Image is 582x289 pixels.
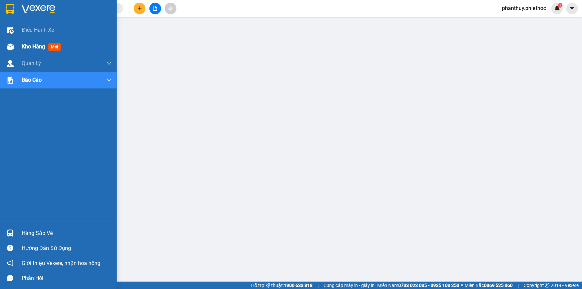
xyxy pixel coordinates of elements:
[566,3,578,14] button: caret-down
[134,3,145,14] button: plus
[7,43,14,50] img: warehouse-icon
[377,282,459,289] span: Miền Nam
[22,243,112,253] div: Hướng dẫn sử dụng
[558,3,563,8] sup: 1
[484,283,513,288] strong: 0369 525 060
[545,283,550,288] span: copyright
[324,282,376,289] span: Cung cấp máy in - giấy in:
[22,59,41,67] span: Quản Lý
[251,282,313,289] span: Hỗ trợ kỹ thuật:
[149,3,161,14] button: file-add
[106,61,112,66] span: down
[398,283,459,288] strong: 0708 023 035 - 0935 103 250
[106,77,112,83] span: down
[22,273,112,283] div: Phản hồi
[318,282,319,289] span: |
[497,4,551,12] span: phanthuy.phiethoc
[465,282,513,289] span: Miền Bắc
[461,284,463,287] span: ⚪️
[168,6,173,11] span: aim
[22,26,54,34] span: Điều hành xe
[22,76,42,84] span: Báo cáo
[153,6,157,11] span: file-add
[6,4,14,14] img: logo-vxr
[569,5,575,11] span: caret-down
[8,48,116,59] b: GỬI : VP [PERSON_NAME]
[7,60,14,67] img: warehouse-icon
[7,260,13,266] span: notification
[22,259,100,267] span: Giới thiệu Vexere, nhận hoa hồng
[22,43,45,50] span: Kho hàng
[62,25,279,33] li: Hotline: 1900 3383, ĐT/Zalo : 0862837383
[165,3,176,14] button: aim
[137,6,142,11] span: plus
[48,43,61,51] span: mới
[8,8,42,42] img: logo.jpg
[7,27,14,34] img: warehouse-icon
[559,3,561,8] span: 1
[7,275,13,281] span: message
[7,77,14,84] img: solution-icon
[62,16,279,25] li: 237 [PERSON_NAME] , [GEOGRAPHIC_DATA]
[284,283,313,288] strong: 1900 633 818
[518,282,519,289] span: |
[7,245,13,251] span: question-circle
[554,5,560,11] img: icon-new-feature
[22,228,112,238] div: Hàng sắp về
[7,230,14,237] img: warehouse-icon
